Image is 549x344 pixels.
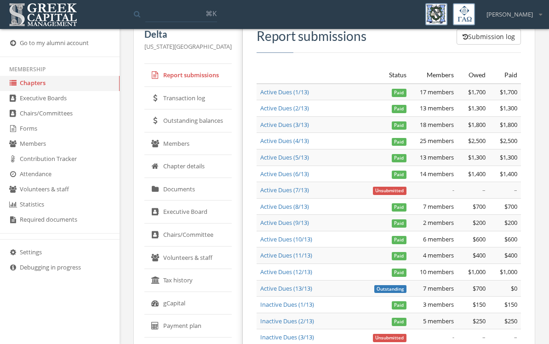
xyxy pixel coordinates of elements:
em: - [452,333,454,341]
span: – [482,186,486,194]
h3: Report submissions [257,29,521,43]
a: Paid [392,120,407,129]
span: Paid [392,89,407,97]
span: 17 members [420,88,454,96]
span: $1,400 [468,170,486,178]
th: Owed [457,67,489,84]
a: Tax history [144,269,232,292]
a: Inactive Dues (2/13) [260,317,314,325]
a: Paid [392,104,407,112]
span: $2,500 [500,137,517,145]
h5: Delta [144,29,232,39]
span: $1,800 [468,120,486,129]
p: [US_STATE][GEOGRAPHIC_DATA] [144,41,232,52]
a: Outstanding [374,284,407,292]
a: Active Dues (9/13) [260,218,309,227]
a: Paid [392,137,407,145]
a: Active Dues (3/13) [260,120,309,129]
a: Inactive Dues (1/13) [260,300,314,309]
span: Paid [392,154,407,162]
a: Payment plan [144,315,232,338]
span: 7 members [423,284,454,292]
a: Paid [392,317,407,325]
span: Paid [392,171,407,179]
span: 5 members [423,317,454,325]
a: Active Dues (12/13) [260,268,312,276]
span: $600 [504,235,517,243]
th: Paid [489,67,521,84]
span: Paid [392,138,407,146]
a: Active Dues (2/13) [260,104,309,112]
span: – [514,333,517,341]
span: $1,300 [468,153,486,161]
span: $200 [504,218,517,227]
span: Paid [392,203,407,212]
a: Inactive Dues (3/13) [260,333,314,341]
span: Unsubmitted [373,187,407,195]
span: $700 [473,284,486,292]
a: Paid [392,235,407,243]
th: Status [369,67,411,84]
span: 14 members [420,170,454,178]
span: – [482,333,486,341]
span: $400 [473,251,486,259]
span: [PERSON_NAME] [486,10,533,19]
span: $600 [473,235,486,243]
button: Submission log [457,29,521,45]
span: 13 members [420,153,454,161]
th: Members [410,67,457,84]
span: 25 members [420,137,454,145]
span: Paid [392,252,407,260]
a: gCapital [144,292,232,315]
a: Unsubmitted [373,333,407,341]
a: Active Dues (8/13) [260,202,309,211]
span: ⌘K [206,9,217,18]
a: Chapter details [144,155,232,178]
a: Transaction log [144,87,232,110]
span: $2,500 [468,137,486,145]
a: Active Dues (10/13) [260,235,312,243]
span: $1,300 [500,153,517,161]
a: Active Dues (5/13) [260,153,309,161]
a: Report submissions [144,64,232,87]
span: 2 members [423,218,454,227]
a: Chairs/Committee [144,224,232,247]
a: Active Dues (4/13) [260,137,309,145]
span: $700 [504,202,517,211]
a: Paid [392,88,407,96]
a: Documents [144,178,232,201]
a: Volunteers & staff [144,247,232,269]
span: Paid [392,301,407,310]
a: Paid [392,268,407,276]
span: $250 [504,317,517,325]
span: – [514,186,517,194]
a: Paid [392,153,407,161]
a: Paid [392,170,407,178]
span: Paid [392,318,407,326]
span: $1,000 [468,268,486,276]
span: $700 [473,202,486,211]
span: 3 members [423,300,454,309]
span: 6 members [423,235,454,243]
a: Paid [392,202,407,211]
span: $250 [473,317,486,325]
a: Active Dues (13/13) [260,284,312,292]
span: $1,000 [500,268,517,276]
span: $1,400 [500,170,517,178]
a: Paid [392,251,407,259]
span: $1,700 [500,88,517,96]
a: Paid [392,300,407,309]
span: $400 [504,251,517,259]
span: Outstanding [374,285,407,293]
span: $1,300 [500,104,517,112]
a: Outstanding balances [144,109,232,132]
span: $1,800 [500,120,517,129]
div: [PERSON_NAME] [480,3,542,19]
a: Members [144,132,232,155]
span: $1,300 [468,104,486,112]
em: - [452,186,454,194]
span: $200 [473,218,486,227]
span: 13 members [420,104,454,112]
span: 18 members [420,120,454,129]
span: Paid [392,269,407,277]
